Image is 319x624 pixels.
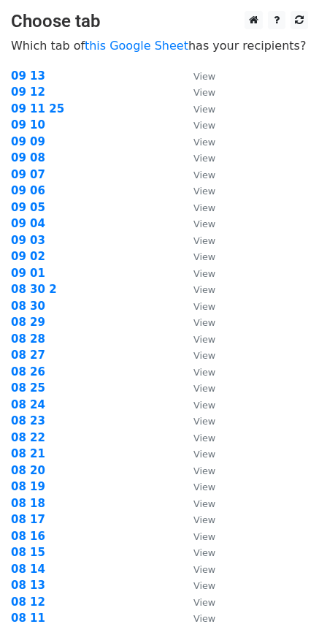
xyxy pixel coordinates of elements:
a: View [179,579,215,592]
a: 09 06 [11,184,45,197]
a: View [179,85,215,99]
small: View [193,580,215,591]
small: View [193,465,215,476]
a: View [179,217,215,230]
small: View [193,120,215,131]
a: 08 20 [11,464,45,477]
a: 08 19 [11,480,45,493]
small: View [193,482,215,492]
a: 08 21 [11,447,45,460]
small: View [193,400,215,411]
strong: 09 12 [11,85,45,99]
a: View [179,332,215,346]
small: View [193,350,215,361]
small: View [193,547,215,558]
a: View [179,563,215,576]
a: 09 11 25 [11,102,64,115]
a: View [179,398,215,411]
small: View [193,416,215,427]
a: 08 18 [11,497,45,510]
small: View [193,564,215,575]
small: View [193,170,215,180]
a: 08 16 [11,530,45,543]
a: View [179,447,215,460]
a: View [179,168,215,181]
a: View [179,283,215,296]
small: View [193,137,215,148]
a: View [179,431,215,444]
a: View [179,151,215,164]
small: View [193,498,215,509]
small: View [193,202,215,213]
small: View [193,268,215,279]
a: 08 26 [11,365,45,378]
a: 09 02 [11,250,45,263]
a: 09 10 [11,118,45,132]
small: View [193,284,215,295]
small: View [193,186,215,197]
small: View [193,301,215,312]
a: View [179,480,215,493]
small: View [193,449,215,460]
a: 09 03 [11,234,45,247]
a: this Google Sheet [85,39,188,53]
small: View [193,433,215,444]
a: View [179,300,215,313]
a: 09 09 [11,135,45,148]
a: View [179,184,215,197]
strong: 09 05 [11,201,45,214]
small: View [193,383,215,394]
h3: Choose tab [11,11,308,32]
a: 09 01 [11,267,45,280]
strong: 08 12 [11,596,45,609]
strong: 08 15 [11,546,45,559]
a: 08 22 [11,431,45,444]
a: 08 24 [11,398,45,411]
small: View [193,597,215,608]
a: View [179,365,215,378]
a: View [179,464,215,477]
a: 08 28 [11,332,45,346]
small: View [193,531,215,542]
small: View [193,71,215,82]
small: View [193,251,215,262]
small: View [193,235,215,246]
a: 09 13 [11,69,45,83]
a: 08 27 [11,349,45,362]
a: 08 13 [11,579,45,592]
a: 08 23 [11,414,45,427]
small: View [193,153,215,164]
a: 09 08 [11,151,45,164]
strong: 08 30 2 [11,283,57,296]
p: Which tab of has your recipients? [11,38,308,53]
a: View [179,513,215,526]
a: 08 14 [11,563,45,576]
a: View [179,349,215,362]
a: 08 17 [11,513,45,526]
strong: 09 04 [11,217,45,230]
strong: 08 30 [11,300,45,313]
a: 08 29 [11,316,45,329]
a: 09 07 [11,168,45,181]
small: View [193,367,215,378]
